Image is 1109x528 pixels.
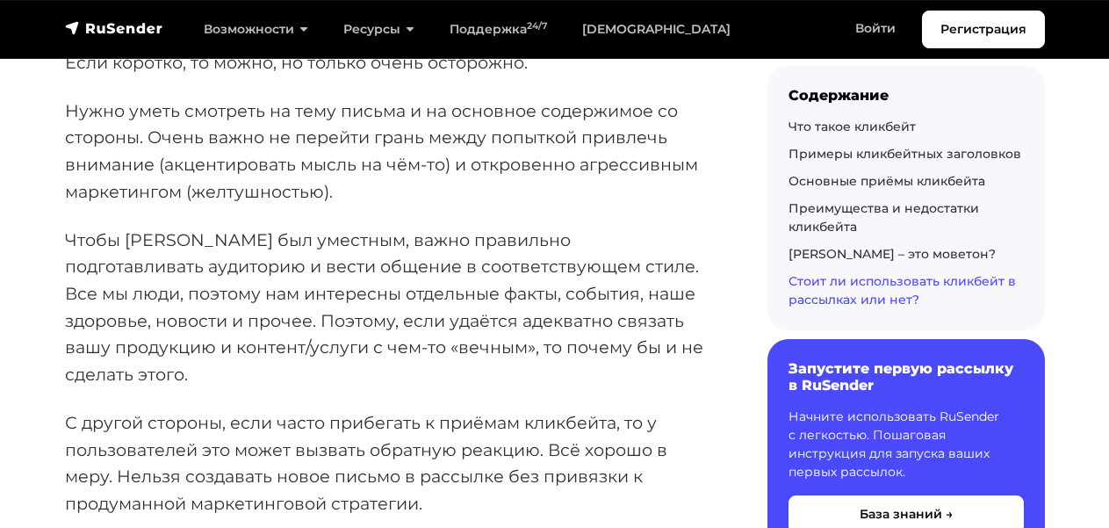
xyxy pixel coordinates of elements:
[838,11,913,47] a: Войти
[789,146,1021,162] a: Примеры кликбейтных заголовков
[789,246,996,262] a: [PERSON_NAME] – это моветон?
[65,19,163,37] img: RuSender
[922,11,1045,48] a: Регистрация
[565,11,748,47] a: [DEMOGRAPHIC_DATA]
[789,87,1024,104] div: Содержание
[789,200,979,235] a: Преимущества и недостатки кликбейта
[789,119,916,134] a: Что такое кликбейт
[65,98,711,206] p: Нужно уметь смотреть на тему письма и на основное содержимое со стороны. Очень важно не перейти г...
[65,227,711,388] p: Чтобы [PERSON_NAME] был уместным, важно правильно подготавливать аудиторию и вести общение в соот...
[65,49,711,76] p: Если коротко, то можно, но только очень осторожно.
[186,11,326,47] a: Возможности
[789,360,1024,394] h6: Запустите первую рассылку в RuSender
[326,11,432,47] a: Ресурсы
[65,409,711,517] p: С другой стороны, если часто прибегать к приёмам кликбейта, то у пользователей это может вызвать ...
[432,11,565,47] a: Поддержка24/7
[789,173,985,189] a: Основные приёмы кликбейта
[527,20,547,32] sup: 24/7
[789,273,1016,307] a: Стоит ли использовать кликбейт в рассылках или нет?
[789,409,1024,482] p: Начните использовать RuSender с легкостью. Пошаговая инструкция для запуска ваших первых рассылок.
